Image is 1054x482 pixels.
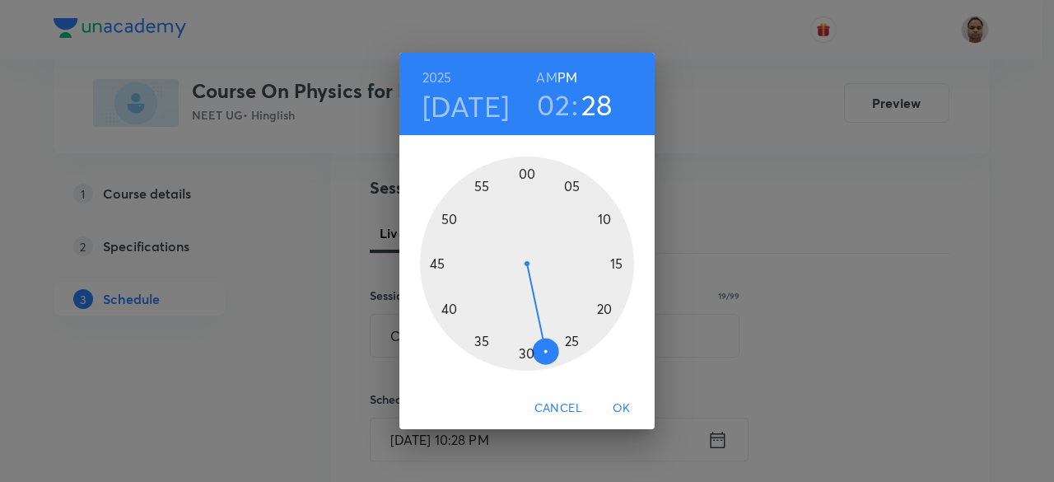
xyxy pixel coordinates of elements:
[537,87,570,122] button: 02
[422,66,452,89] button: 2025
[528,393,589,424] button: Cancel
[557,66,577,89] button: PM
[534,398,582,419] span: Cancel
[602,398,641,419] span: OK
[595,393,648,424] button: OK
[571,87,578,122] h3: :
[422,89,510,124] button: [DATE]
[536,66,557,89] button: AM
[581,87,613,122] button: 28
